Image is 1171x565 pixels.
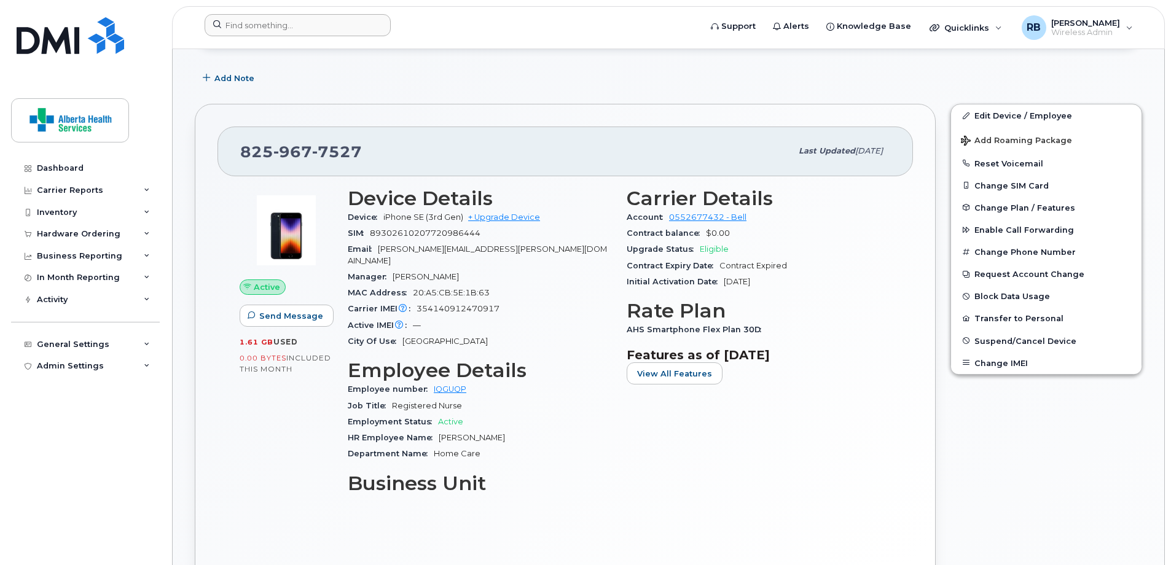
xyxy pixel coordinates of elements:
[719,261,787,270] span: Contract Expired
[468,212,540,222] a: + Upgrade Device
[240,353,331,373] span: included this month
[1051,28,1120,37] span: Wireless Admin
[783,20,809,33] span: Alerts
[921,15,1011,40] div: Quicklinks
[1051,18,1120,28] span: [PERSON_NAME]
[348,187,612,209] h3: Device Details
[273,337,298,346] span: used
[951,127,1142,152] button: Add Roaming Package
[370,228,480,238] span: 89302610207720986444
[951,307,1142,329] button: Transfer to Personal
[627,212,669,222] span: Account
[214,72,254,84] span: Add Note
[855,146,883,155] span: [DATE]
[413,321,421,330] span: —
[951,241,1142,263] button: Change Phone Number
[951,152,1142,174] button: Reset Voicemail
[799,146,855,155] span: Last updated
[402,337,488,346] span: [GEOGRAPHIC_DATA]
[818,14,920,39] a: Knowledge Base
[348,288,413,297] span: MAC Address
[951,352,1142,374] button: Change IMEI
[240,338,273,346] span: 1.61 GB
[273,142,312,161] span: 967
[627,348,891,362] h3: Features as of [DATE]
[195,67,265,89] button: Add Note
[383,212,463,222] span: iPhone SE (3rd Gen)
[627,187,891,209] h3: Carrier Details
[254,281,280,293] span: Active
[721,20,756,33] span: Support
[392,401,462,410] span: Registered Nurse
[764,14,818,39] a: Alerts
[627,300,891,322] h3: Rate Plan
[944,23,989,33] span: Quicklinks
[312,142,362,161] span: 7527
[240,305,334,327] button: Send Message
[438,417,463,426] span: Active
[348,337,402,346] span: City Of Use
[974,225,1074,235] span: Enable Call Forwarding
[240,142,362,161] span: 825
[259,310,323,322] span: Send Message
[1027,20,1041,35] span: RB
[348,417,438,426] span: Employment Status
[348,304,417,313] span: Carrier IMEI
[951,285,1142,307] button: Block Data Usage
[413,288,490,297] span: 20:A5:CB:5E:1B:63
[837,20,911,33] span: Knowledge Base
[706,228,730,238] span: $0.00
[702,14,764,39] a: Support
[348,433,439,442] span: HR Employee Name
[348,401,392,410] span: Job Title
[348,228,370,238] span: SIM
[974,336,1076,345] span: Suspend/Cancel Device
[961,136,1072,147] span: Add Roaming Package
[951,330,1142,352] button: Suspend/Cancel Device
[627,261,719,270] span: Contract Expiry Date
[627,277,724,286] span: Initial Activation Date
[348,272,393,281] span: Manager
[348,384,434,394] span: Employee number
[348,472,612,494] h3: Business Unit
[627,228,706,238] span: Contract balance
[417,304,499,313] span: 354140912470917
[951,219,1142,241] button: Enable Call Forwarding
[700,244,729,254] span: Eligible
[627,325,767,334] span: AHS Smartphone Flex Plan 30D
[627,244,700,254] span: Upgrade Status
[974,203,1075,212] span: Change Plan / Features
[348,359,612,381] h3: Employee Details
[637,368,712,380] span: View All Features
[439,433,505,442] span: [PERSON_NAME]
[669,212,746,222] a: 0552677432 - Bell
[1013,15,1142,40] div: Ryan Ballesteros
[434,449,480,458] span: Home Care
[249,193,323,267] img: image20231002-3703462-1angbar.jpeg
[393,272,459,281] span: [PERSON_NAME]
[348,244,607,265] span: [PERSON_NAME][EMAIL_ADDRESS][PERSON_NAME][DOMAIN_NAME]
[240,354,286,362] span: 0.00 Bytes
[348,321,413,330] span: Active IMEI
[627,362,723,384] button: View All Features
[951,174,1142,197] button: Change SIM Card
[951,104,1142,127] a: Edit Device / Employee
[434,384,466,394] a: IQGUQP
[951,197,1142,219] button: Change Plan / Features
[348,212,383,222] span: Device
[205,14,391,36] input: Find something...
[348,449,434,458] span: Department Name
[951,263,1142,285] button: Request Account Change
[348,244,378,254] span: Email
[724,277,750,286] span: [DATE]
